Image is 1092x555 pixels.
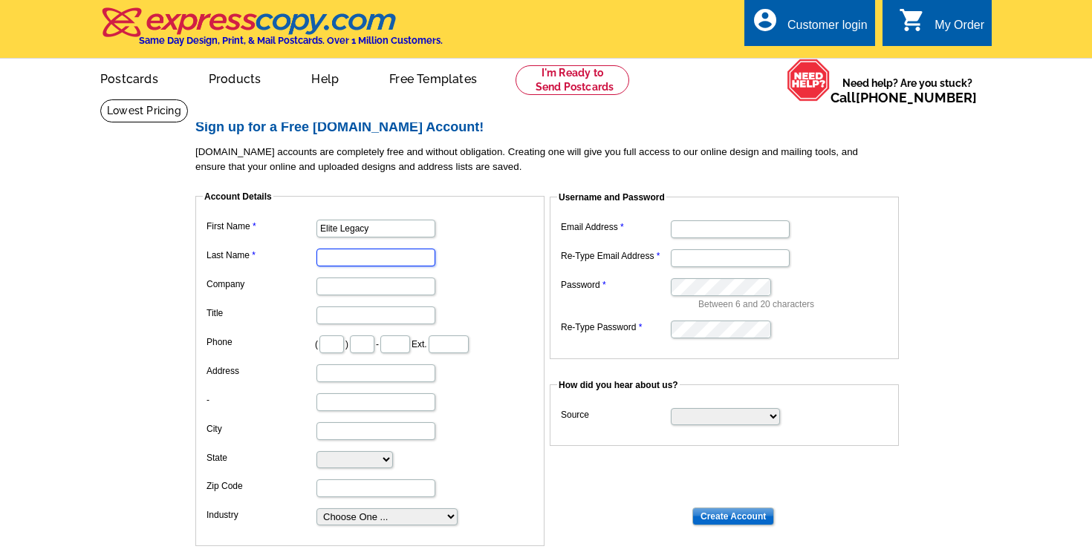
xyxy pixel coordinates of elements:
[561,249,669,263] label: Re-Type Email Address
[787,19,868,39] div: Customer login
[692,508,774,525] input: Create Account
[899,16,984,35] a: shopping_cart My Order
[195,119,909,136] h2: Sign up for a Free [DOMAIN_NAME] Account!
[207,393,315,407] label: -
[752,7,779,33] i: account_circle
[561,220,669,234] label: Email Address
[207,277,315,291] label: Company
[207,335,315,349] label: Phone
[203,332,537,355] dd: ( ) - Ext.
[935,19,984,39] div: My Order
[856,90,977,105] a: [PHONE_NUMBER]
[207,508,315,522] label: Industry
[207,364,315,378] label: Address
[185,60,285,95] a: Products
[561,408,669,421] label: Source
[100,18,443,46] a: Same Day Design, Print, & Mail Postcards. Over 1 Million Customers.
[698,298,891,311] p: Between 6 and 20 characters
[287,60,363,95] a: Help
[207,306,315,320] label: Title
[77,60,182,95] a: Postcards
[207,220,315,233] label: First Name
[561,278,669,292] label: Password
[557,378,680,392] legend: How did you hear about us?
[831,76,984,105] span: Need help? Are you stuck?
[203,190,273,203] legend: Account Details
[207,422,315,436] label: City
[831,90,977,105] span: Call
[207,479,315,493] label: Zip Code
[207,249,315,262] label: Last Name
[561,321,669,334] label: Re-Type Password
[207,451,315,464] label: State
[787,59,831,102] img: help
[139,35,443,46] h4: Same Day Design, Print, & Mail Postcards. Over 1 Million Customers.
[557,191,666,204] legend: Username and Password
[195,145,909,174] p: [DOMAIN_NAME] accounts are completely free and without obligation. Creating one will give you ful...
[752,16,868,35] a: account_circle Customer login
[899,7,926,33] i: shopping_cart
[365,60,501,95] a: Free Templates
